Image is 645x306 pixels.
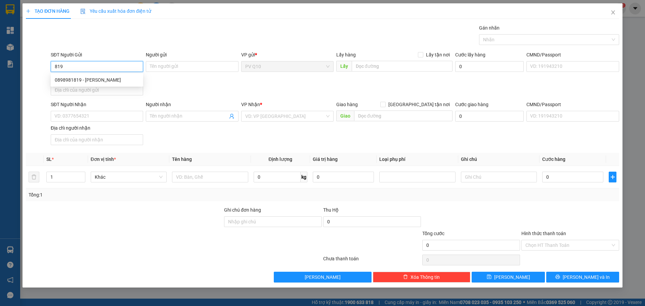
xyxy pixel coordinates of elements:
[146,101,238,108] div: Người nhận
[55,76,139,84] div: 0898981819 - [PERSON_NAME]
[336,111,354,121] span: Giao
[46,157,52,162] span: SL
[461,172,537,182] input: Ghi Chú
[51,85,143,95] input: Địa chỉ của người gửi
[172,172,248,182] input: VD: Bàn, Ghế
[313,157,338,162] span: Giá trị hàng
[8,49,62,60] b: GỬI : PV Q10
[26,9,31,13] span: plus
[241,51,334,58] div: VP gửi
[422,231,444,236] span: Tổng cước
[229,114,234,119] span: user-add
[224,207,261,213] label: Ghi chú đơn hàng
[354,111,453,121] input: Dọc đường
[172,157,192,162] span: Tên hàng
[51,101,143,108] div: SĐT Người Nhận
[487,274,491,280] span: save
[455,102,488,107] label: Cước giao hàng
[377,153,458,166] th: Loại phụ phí
[80,8,151,14] span: Yêu cầu xuất hóa đơn điện tử
[274,272,372,282] button: [PERSON_NAME]
[604,3,622,22] button: Close
[610,10,616,15] span: close
[8,8,42,42] img: logo.jpg
[29,172,39,182] button: delete
[352,61,453,72] input: Dọc đường
[51,124,143,132] div: Địa chỉ người nhận
[301,172,307,182] span: kg
[546,272,619,282] button: printer[PERSON_NAME] và In
[224,216,322,227] input: Ghi chú đơn hàng
[51,75,143,85] div: 0898981819 - HẢI
[241,102,260,107] span: VP Nhận
[479,25,500,31] label: Gán nhãn
[411,273,440,281] span: Xóa Thông tin
[336,61,352,72] span: Lấy
[95,172,163,182] span: Khác
[458,153,540,166] th: Ghi chú
[305,273,341,281] span: [PERSON_NAME]
[313,172,374,182] input: 0
[542,157,565,162] span: Cước hàng
[455,111,524,122] input: Cước giao hàng
[29,191,249,199] div: Tổng: 1
[26,8,70,14] span: TẠO ĐƠN HÀNG
[51,51,143,58] div: SĐT Người Gửi
[146,51,238,58] div: Người gửi
[386,101,453,108] span: [GEOGRAPHIC_DATA] tận nơi
[80,9,86,14] img: icon
[609,174,616,180] span: plus
[526,51,619,58] div: CMND/Passport
[336,102,358,107] span: Giao hàng
[403,274,408,280] span: delete
[455,61,524,72] input: Cước lấy hàng
[563,273,610,281] span: [PERSON_NAME] và In
[245,61,330,72] span: PV Q10
[91,157,116,162] span: Đơn vị tính
[494,273,530,281] span: [PERSON_NAME]
[526,101,619,108] div: CMND/Passport
[51,134,143,145] input: Địa chỉ của người nhận
[63,16,281,25] li: [STREET_ADDRESS][PERSON_NAME]. [GEOGRAPHIC_DATA], Tỉnh [GEOGRAPHIC_DATA]
[336,52,356,57] span: Lấy hàng
[323,207,339,213] span: Thu Hộ
[472,272,545,282] button: save[PERSON_NAME]
[322,255,422,267] div: Chưa thanh toán
[609,172,616,182] button: plus
[63,25,281,33] li: Hotline: 1900 8153
[555,274,560,280] span: printer
[455,52,485,57] label: Cước lấy hàng
[373,272,471,282] button: deleteXóa Thông tin
[268,157,292,162] span: Định lượng
[423,51,453,58] span: Lấy tận nơi
[521,231,566,236] label: Hình thức thanh toán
